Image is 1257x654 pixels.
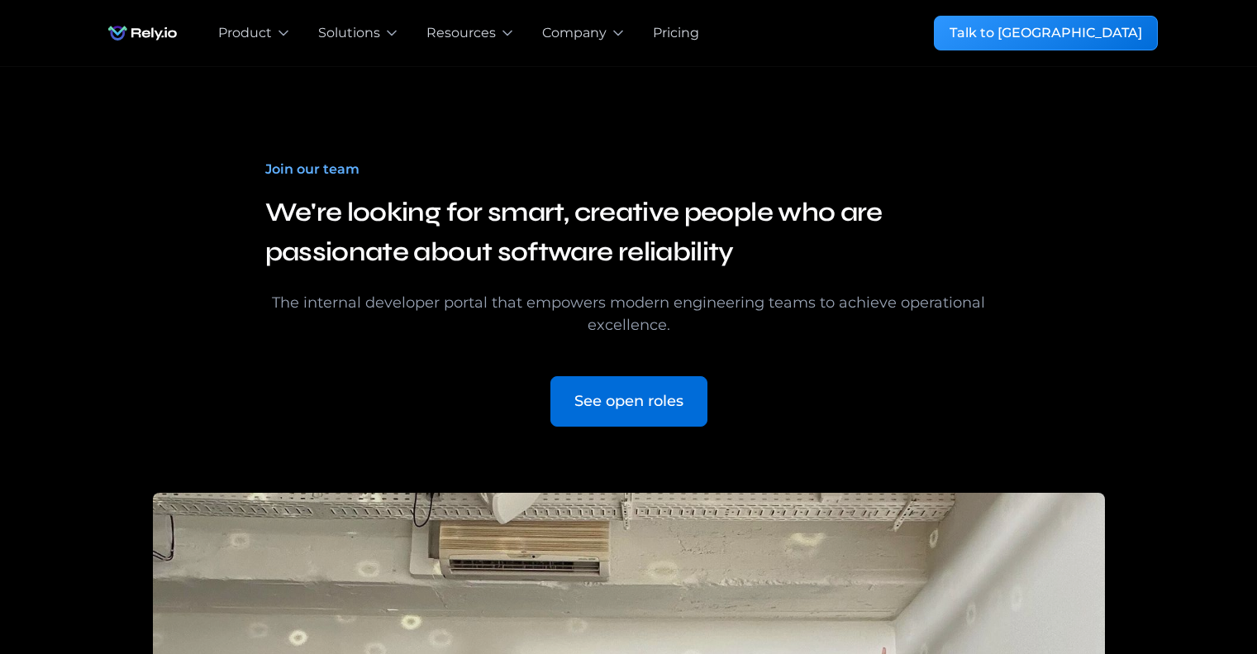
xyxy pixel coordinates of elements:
div: Company [542,23,607,43]
div: Talk to [GEOGRAPHIC_DATA] [950,23,1142,43]
div: The internal developer portal that empowers modern engineering teams to achieve operational excel... [265,292,993,337]
a: Talk to [GEOGRAPHIC_DATA] [934,16,1158,50]
a: See open roles [550,376,707,427]
h3: We're looking for smart, creative people who are passionate about software reliability [265,193,993,272]
div: See open roles [574,390,683,413]
div: Resources [426,23,496,43]
img: Rely.io logo [100,17,185,50]
div: Join our team [265,160,359,179]
a: Pricing [653,23,699,43]
div: Solutions [318,23,380,43]
div: Product [218,23,272,43]
a: home [100,17,185,50]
